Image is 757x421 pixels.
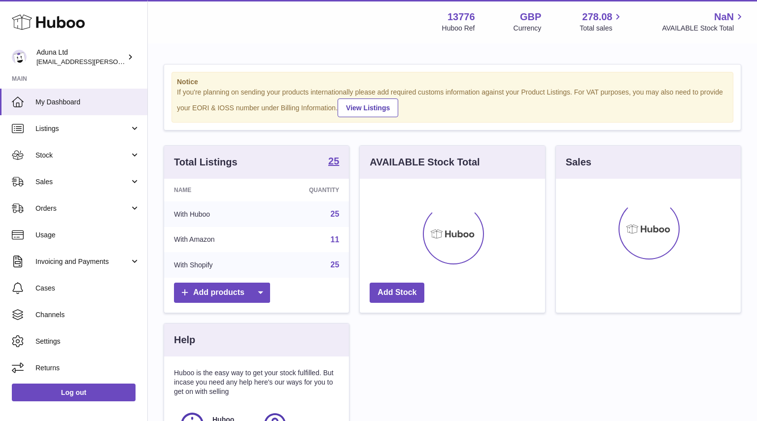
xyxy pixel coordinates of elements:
[164,252,265,278] td: With Shopify
[331,210,340,218] a: 25
[442,24,475,33] div: Huboo Ref
[582,10,612,24] span: 278.08
[35,257,130,266] span: Invoicing and Payments
[580,10,623,33] a: 278.08 Total sales
[174,156,238,169] h3: Total Listings
[35,284,140,293] span: Cases
[328,156,339,166] strong: 25
[35,124,130,133] span: Listings
[35,310,140,320] span: Channels
[338,98,398,117] a: View Listings
[35,337,140,346] span: Settings
[35,151,130,160] span: Stock
[662,10,745,33] a: NaN AVAILABLE Stock Total
[177,77,728,87] strong: Notice
[662,24,745,33] span: AVAILABLE Stock Total
[520,10,541,24] strong: GBP
[580,24,623,33] span: Total sales
[514,24,542,33] div: Currency
[177,88,728,117] div: If you're planning on sending your products internationally please add required customs informati...
[447,10,475,24] strong: 13776
[328,156,339,168] a: 25
[164,201,265,227] td: With Huboo
[35,204,130,213] span: Orders
[174,333,195,347] h3: Help
[12,384,136,401] a: Log out
[566,156,591,169] h3: Sales
[331,260,340,269] a: 25
[36,48,125,66] div: Aduna Ltd
[265,179,349,201] th: Quantity
[164,227,265,253] td: With Amazon
[35,363,140,373] span: Returns
[331,235,340,244] a: 11
[12,50,27,65] img: deborahe.kamara@aduna.com
[370,283,424,303] a: Add Stock
[35,177,130,187] span: Sales
[174,368,339,396] p: Huboo is the easy way to get your stock fulfilled. But incase you need any help here's our ways f...
[36,58,250,65] span: [EMAIL_ADDRESS][PERSON_NAME][PERSON_NAME][DOMAIN_NAME]
[35,97,140,107] span: My Dashboard
[174,283,270,303] a: Add products
[35,230,140,240] span: Usage
[164,179,265,201] th: Name
[370,156,480,169] h3: AVAILABLE Stock Total
[714,10,734,24] span: NaN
